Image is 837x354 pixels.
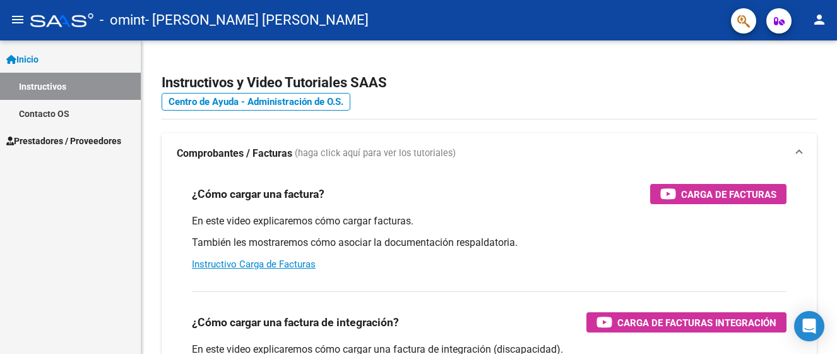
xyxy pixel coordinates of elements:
a: Centro de Ayuda - Administración de O.S. [162,93,350,111]
p: También les mostraremos cómo asociar la documentación respaldatoria. [192,236,787,250]
div: Open Intercom Messenger [794,311,824,341]
button: Carga de Facturas [650,184,787,204]
span: Inicio [6,52,39,66]
strong: Comprobantes / Facturas [177,147,292,161]
button: Carga de Facturas Integración [586,312,787,333]
h3: ¿Cómo cargar una factura de integración? [192,314,399,331]
span: Carga de Facturas Integración [617,315,776,331]
a: Instructivo Carga de Facturas [192,259,316,270]
h3: ¿Cómo cargar una factura? [192,185,324,203]
span: (haga click aquí para ver los tutoriales) [295,147,456,161]
mat-icon: person [812,12,827,27]
p: En este video explicaremos cómo cargar facturas. [192,214,787,228]
mat-expansion-panel-header: Comprobantes / Facturas (haga click aquí para ver los tutoriales) [162,133,817,174]
span: Carga de Facturas [681,186,776,202]
span: Prestadores / Proveedores [6,134,121,148]
h2: Instructivos y Video Tutoriales SAAS [162,71,817,95]
span: - [PERSON_NAME] [PERSON_NAME] [145,6,369,34]
mat-icon: menu [10,12,25,27]
span: - omint [100,6,145,34]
